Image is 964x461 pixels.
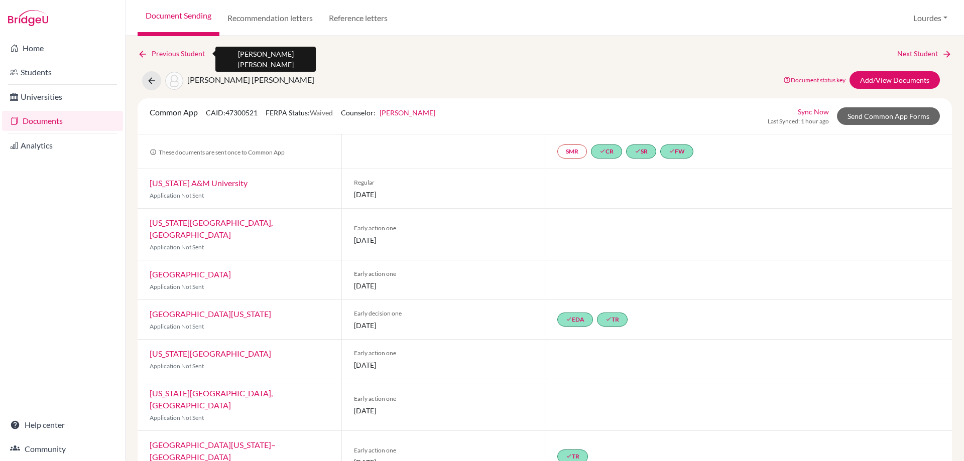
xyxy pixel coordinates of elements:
[354,320,533,331] span: [DATE]
[310,108,333,117] span: Waived
[354,224,533,233] span: Early action one
[354,405,533,416] span: [DATE]
[2,62,123,82] a: Students
[635,148,641,154] i: done
[566,453,572,459] i: done
[206,108,258,117] span: CAID: 47300521
[2,135,123,156] a: Analytics
[138,48,213,59] a: Previous Student
[557,313,593,327] a: doneEDA
[354,235,533,245] span: [DATE]
[2,111,123,131] a: Documents
[150,218,273,239] a: [US_STATE][GEOGRAPHIC_DATA], [GEOGRAPHIC_DATA]
[557,144,587,159] a: SMR
[660,144,693,159] a: doneFW
[354,446,533,455] span: Early action one
[354,269,533,278] span: Early action one
[783,76,846,84] a: Document status key
[150,362,204,370] span: Application Not Sent
[850,71,940,89] a: Add/View Documents
[354,178,533,187] span: Regular
[837,107,940,125] a: Send Common App Forms
[150,269,231,279] a: [GEOGRAPHIC_DATA]
[669,148,675,154] i: done
[150,148,285,156] span: These documents are sent once to Common App
[597,313,628,327] a: doneTR
[150,309,271,319] a: [GEOGRAPHIC_DATA][US_STATE]
[2,87,123,107] a: Universities
[354,349,533,358] span: Early action one
[150,323,204,330] span: Application Not Sent
[150,414,204,421] span: Application Not Sent
[626,144,656,159] a: doneSR
[599,148,606,154] i: done
[354,394,533,403] span: Early action one
[150,349,271,358] a: [US_STATE][GEOGRAPHIC_DATA]
[354,189,533,200] span: [DATE]
[909,9,952,28] button: Lourdes
[2,38,123,58] a: Home
[380,108,435,117] a: [PERSON_NAME]
[354,309,533,318] span: Early decision one
[354,360,533,370] span: [DATE]
[341,108,435,117] span: Counselor:
[566,316,572,322] i: done
[187,75,314,84] span: [PERSON_NAME] [PERSON_NAME]
[150,283,204,290] span: Application Not Sent
[798,106,829,117] a: Sync Now
[897,48,952,59] a: Next Student
[150,243,204,251] span: Application Not Sent
[768,117,829,126] span: Last Synced: 1 hour ago
[8,10,48,26] img: Bridge-U
[215,47,316,72] div: [PERSON_NAME] [PERSON_NAME]
[266,108,333,117] span: FERPA Status:
[150,388,273,410] a: [US_STATE][GEOGRAPHIC_DATA], [GEOGRAPHIC_DATA]
[150,178,248,188] a: [US_STATE] A&M University
[2,439,123,459] a: Community
[354,280,533,291] span: [DATE]
[150,107,198,117] span: Common App
[2,415,123,435] a: Help center
[606,316,612,322] i: done
[591,144,622,159] a: doneCR
[150,192,204,199] span: Application Not Sent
